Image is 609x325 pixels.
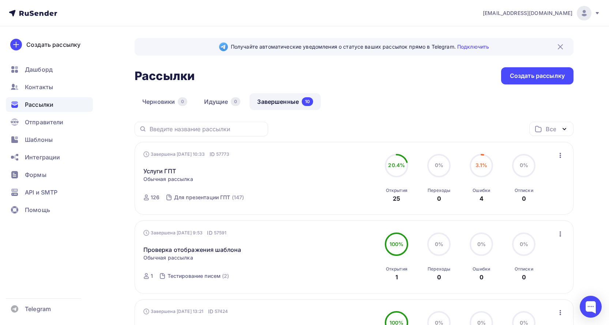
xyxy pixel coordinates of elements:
div: Создать рассылку [26,40,80,49]
div: 1 [395,273,398,281]
span: Формы [25,170,46,179]
span: ID [208,308,213,315]
div: Переходы [428,188,450,193]
span: ID [207,229,212,237]
span: Контакты [25,83,53,91]
a: [EMAIL_ADDRESS][DOMAIN_NAME] [483,6,600,20]
div: Переходы [428,266,450,272]
div: 0 [231,97,240,106]
span: 57773 [216,151,230,158]
div: 25 [393,194,400,203]
div: 0 [480,273,484,281]
div: 126 [151,194,159,201]
a: Рассылки [6,97,93,112]
a: Тестирование писем (2) [167,270,230,282]
div: Открытия [386,266,407,272]
span: 57591 [214,229,227,237]
a: Подключить [457,44,489,50]
div: 10 [302,97,313,106]
a: Услуги ГПТ [143,167,176,175]
div: Тестирование писем [168,272,221,280]
div: 0 [437,273,441,281]
span: Получайте автоматические уведомления о статусе ваших рассылок прямо в Telegram. [231,43,489,50]
div: Ошибки [473,266,490,272]
a: Черновики0 [135,93,195,110]
span: Обычная рассылка [143,254,193,261]
button: Все [529,122,574,136]
span: 0% [435,241,443,247]
div: Все [546,125,556,133]
a: Шаблоны [6,132,93,147]
div: 1 [151,272,153,280]
div: Открытия [386,188,407,193]
div: (2) [222,272,229,280]
span: Рассылки [25,100,53,109]
div: 0 [178,97,187,106]
a: Для презентации ГПТ (147) [173,192,245,203]
div: Отписки [515,188,533,193]
span: Отправители [25,118,64,126]
a: Отправители [6,115,93,129]
span: 0% [435,162,443,168]
span: Интеграции [25,153,60,162]
h2: Рассылки [135,69,195,83]
div: Для презентации ГПТ [174,194,230,201]
span: 20.4% [388,162,405,168]
div: Завершена [DATE] 10:33 [143,151,230,158]
img: Telegram [219,42,228,51]
div: Завершена [DATE] 9:53 [143,229,227,237]
span: Telegram [25,305,51,313]
div: Создать рассылку [510,72,565,80]
div: 0 [522,273,526,281]
input: Введите название рассылки [150,125,264,133]
a: Завершенные10 [249,93,321,110]
a: Дашборд [6,62,93,77]
span: 0% [520,162,528,168]
a: Идущие0 [196,93,248,110]
div: Отписки [515,266,533,272]
span: API и SMTP [25,188,57,197]
div: (147) [232,194,244,201]
span: 100% [390,241,404,247]
div: Ошибки [473,188,490,193]
span: Дашборд [25,65,53,74]
span: 3.1% [475,162,488,168]
a: Контакты [6,80,93,94]
div: 0 [522,194,526,203]
span: ID [210,151,215,158]
span: Помощь [25,205,50,214]
span: 57424 [215,308,228,315]
span: 0% [477,241,486,247]
span: [EMAIL_ADDRESS][DOMAIN_NAME] [483,10,572,17]
span: Шаблоны [25,135,53,144]
span: 0% [520,241,528,247]
div: Завершена [DATE] 13:21 [143,308,228,315]
div: 0 [437,194,441,203]
div: 4 [480,194,484,203]
a: Формы [6,167,93,182]
a: Проверка отображения шаблона [143,245,241,254]
span: Обычная рассылка [143,175,193,183]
